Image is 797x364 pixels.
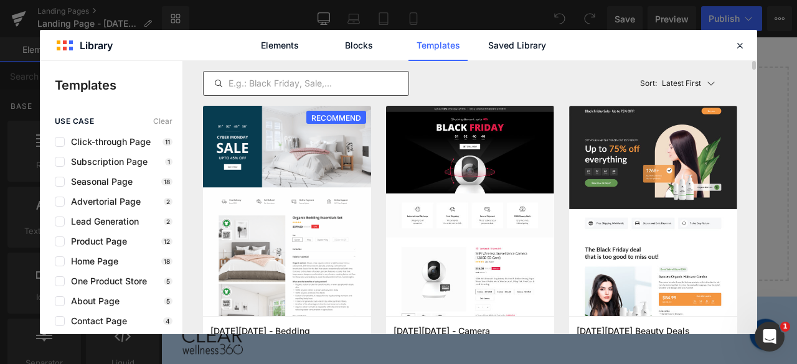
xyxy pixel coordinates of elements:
[65,157,148,167] span: Subscription Page
[65,197,141,207] span: Advertorial Page
[394,325,490,337] span: Black Friday - Camera
[65,177,133,187] span: Seasonal Page
[30,251,724,259] p: or Drag & Drop elements from left sidebar
[780,322,790,332] span: 1
[488,30,547,61] a: Saved Library
[65,236,127,246] span: Product Page
[164,297,172,305] p: 5
[164,198,172,205] p: 2
[65,256,118,266] span: Home Page
[55,76,182,95] p: Templates
[250,30,309,61] a: Elements
[329,30,389,61] a: Blocks
[577,325,690,337] span: Black Friday Beauty Deals
[65,296,120,306] span: About Page
[321,216,433,241] a: Explore Template
[161,178,172,185] p: 18
[163,317,172,325] p: 4
[408,30,468,61] a: Templates
[161,258,172,265] p: 18
[210,325,310,337] span: Cyber Monday - Bedding
[30,64,724,79] p: Start building your page
[640,79,657,88] span: Sort:
[306,111,366,125] span: RECOMMEND
[163,138,172,146] p: 11
[65,217,139,226] span: Lead Generation
[165,158,172,166] p: 1
[65,276,147,286] span: One Product Store
[153,117,172,126] span: Clear
[55,117,94,126] span: use case
[755,322,785,352] iframe: Intercom live chat
[164,218,172,225] p: 2
[635,71,738,96] button: Latest FirstSort:Latest First
[662,78,701,89] p: Latest First
[65,137,151,147] span: Click-through Page
[164,278,172,285] p: 5
[65,316,127,326] span: Contact Page
[204,76,408,91] input: E.g.: Black Friday, Sale,...
[161,238,172,245] p: 12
